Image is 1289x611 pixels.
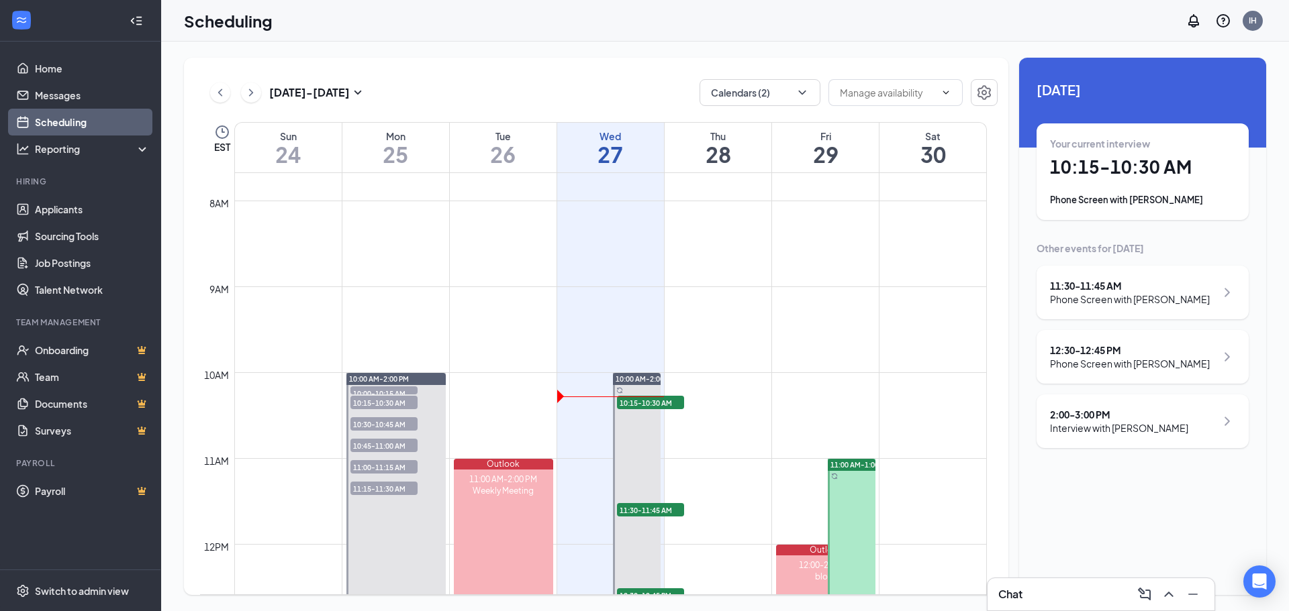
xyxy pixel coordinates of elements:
[1050,193,1235,207] div: Phone Screen with [PERSON_NAME]
[1050,421,1188,435] div: Interview with [PERSON_NAME]
[342,143,449,166] h1: 25
[35,196,150,223] a: Applicants
[235,123,342,172] a: August 24, 2025
[1219,413,1235,429] svg: ChevronRight
[1219,349,1235,365] svg: ChevronRight
[241,82,261,103] button: ChevronRight
[665,143,771,166] h1: 28
[35,337,150,364] a: OnboardingCrown
[35,55,150,82] a: Home
[350,482,418,495] span: 11:15-11:30 AM
[342,123,449,172] a: August 25, 2025
[840,85,935,100] input: Manage availability
[1037,241,1249,255] div: Other events for [DATE]
[879,143,986,166] h1: 30
[665,123,771,172] a: August 28, 2025
[214,124,230,140] svg: Clock
[35,223,150,249] a: Sourcing Tools
[700,79,820,106] button: Calendars (2)ChevronDown
[776,559,875,571] div: 12:00-2:00 PM
[557,143,664,166] h1: 27
[616,387,623,394] svg: Sync
[772,143,879,166] h1: 29
[617,503,684,516] span: 11:30-11:45 AM
[941,87,951,98] svg: ChevronDown
[1050,343,1210,357] div: 12:30 - 12:45 PM
[235,143,342,166] h1: 24
[1050,357,1210,370] div: Phone Screen with [PERSON_NAME]
[1215,13,1231,29] svg: QuestionInfo
[350,386,418,400] span: 10:00-10:15 AM
[450,123,557,172] a: August 26, 2025
[1186,13,1202,29] svg: Notifications
[831,473,838,480] svg: Sync
[776,571,875,582] div: block
[1249,15,1257,26] div: IH
[616,374,675,384] span: 10:00 AM-2:00 PM
[1137,586,1153,602] svg: ComposeMessage
[1219,284,1235,300] svg: ChevronRight
[35,109,150,135] a: Scheduling
[1185,586,1201,602] svg: Minimize
[1134,584,1155,605] button: ComposeMessage
[1037,79,1249,100] span: [DATE]
[998,587,1022,602] h3: Chat
[617,588,684,602] span: 12:30-12:45 PM
[1050,156,1235,178] h1: 10:15 - 10:30 AM
[342,129,449,143] div: Mon
[665,129,771,143] div: Thu
[879,129,986,143] div: Sat
[830,460,890,469] span: 11:00 AM-1:00 PM
[349,374,409,384] span: 10:00 AM-2:00 PM
[201,539,232,554] div: 12pm
[213,85,227,101] svg: ChevronLeft
[35,276,150,303] a: Talent Network
[16,584,30,598] svg: Settings
[16,176,147,187] div: Hiring
[971,79,998,106] button: Settings
[772,129,879,143] div: Fri
[772,123,879,172] a: August 29, 2025
[454,459,553,469] div: Outlook
[454,485,553,496] div: Weekly Meeting
[350,439,418,452] span: 10:45-11:00 AM
[350,396,418,409] span: 10:15-10:30 AM
[350,85,366,101] svg: SmallChevronDown
[776,545,875,555] div: Outlook
[16,317,147,328] div: Team Management
[15,13,28,27] svg: WorkstreamLogo
[207,282,232,296] div: 9am
[557,129,664,143] div: Wed
[214,140,230,154] span: EST
[1050,279,1210,292] div: 11:30 - 11:45 AM
[879,123,986,172] a: August 30, 2025
[454,474,553,485] div: 11:00 AM-2:00 PM
[210,82,230,103] button: ChevronLeft
[450,129,557,143] div: Tue
[201,368,232,382] div: 10am
[35,478,150,504] a: PayrollCrown
[1158,584,1180,605] button: ChevronUp
[450,143,557,166] h1: 26
[557,123,664,172] a: August 27, 2025
[35,249,150,276] a: Job Postings
[35,390,150,417] a: DocumentsCrown
[35,584,129,598] div: Switch to admin view
[617,396,684,409] span: 10:15-10:30 AM
[1050,292,1210,306] div: Phone Screen with [PERSON_NAME]
[244,85,258,101] svg: ChevronRight
[350,460,418,474] span: 11:00-11:15 AM
[16,142,30,156] svg: Analysis
[1243,565,1276,598] div: Open Intercom Messenger
[976,85,992,101] svg: Settings
[269,85,350,100] h3: [DATE] - [DATE]
[35,364,150,390] a: TeamCrown
[1050,408,1188,421] div: 2:00 - 3:00 PM
[35,142,150,156] div: Reporting
[235,129,342,143] div: Sun
[796,86,809,99] svg: ChevronDown
[35,417,150,444] a: SurveysCrown
[207,196,232,211] div: 8am
[184,9,273,32] h1: Scheduling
